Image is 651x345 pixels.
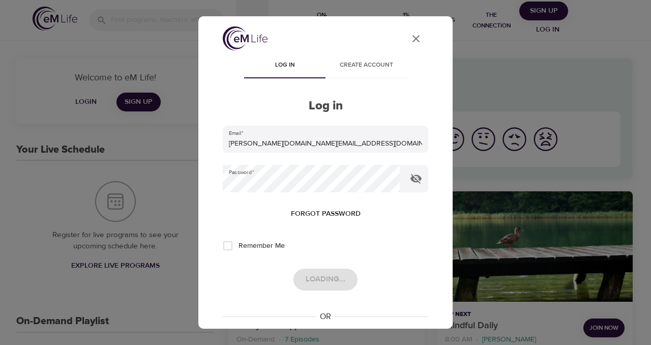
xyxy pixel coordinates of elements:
span: Log in [250,60,319,71]
button: close [404,26,428,51]
span: Create account [332,60,401,71]
div: disabled tabs example [223,54,428,78]
div: OR [316,311,335,323]
img: logo [223,26,268,50]
span: Forgot password [291,208,361,220]
h2: Log in [223,99,428,113]
span: Remember Me [239,241,285,251]
button: Forgot password [287,205,365,223]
